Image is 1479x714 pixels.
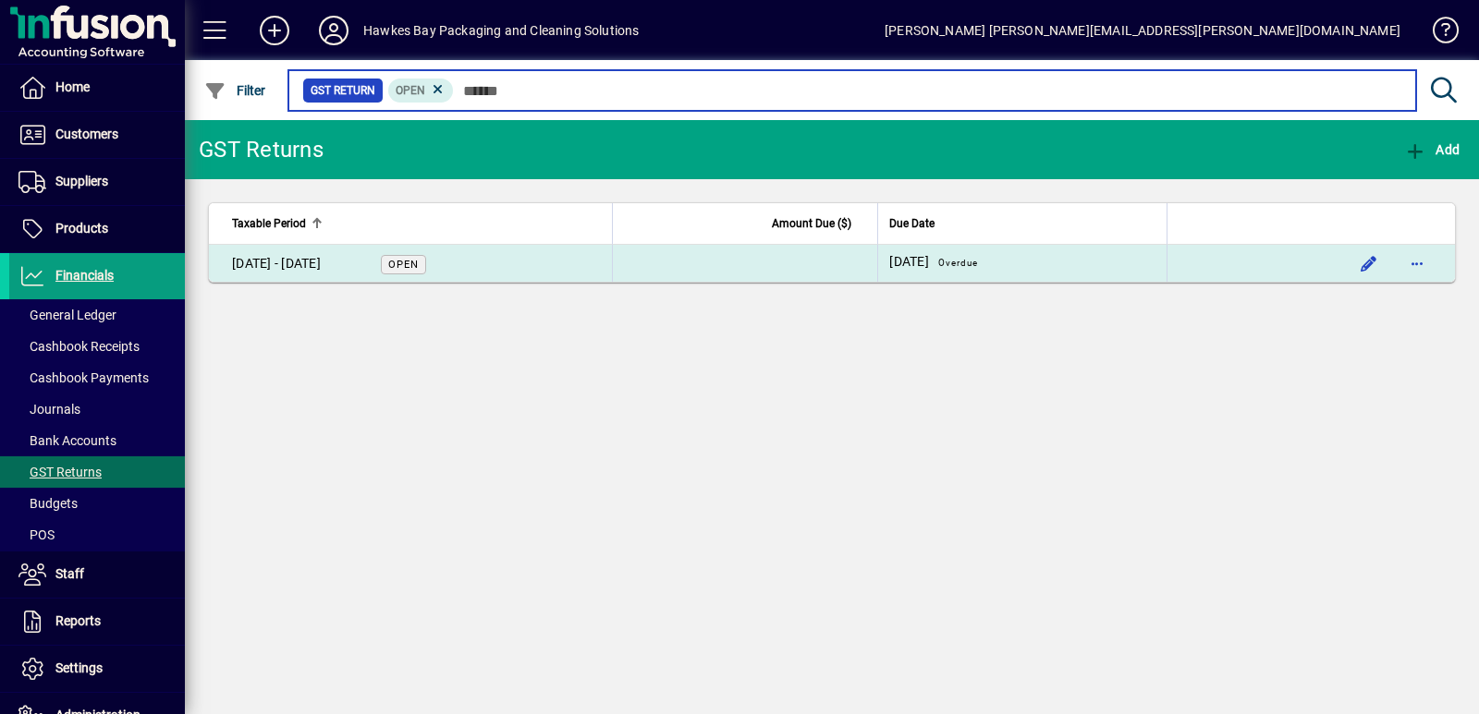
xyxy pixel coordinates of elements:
[55,268,114,283] span: Financials
[18,339,140,354] span: Cashbook Receipts
[9,425,185,456] a: Bank Accounts
[55,566,84,581] span: Staff
[938,258,978,268] span: Overdue
[55,221,108,236] span: Products
[877,245,1167,282] td: [DATE]
[232,254,321,273] div: 01/06/2025 - 31/07/2025
[388,79,454,103] mat-chip: Status: Open
[18,465,102,479] span: GST Returns
[9,599,185,645] a: Reports
[1354,248,1384,278] button: Edit
[889,213,935,234] span: Due Date
[885,16,1400,45] div: [PERSON_NAME] [PERSON_NAME][EMAIL_ADDRESS][PERSON_NAME][DOMAIN_NAME]
[245,14,304,47] button: Add
[55,79,90,94] span: Home
[18,496,78,511] span: Budgets
[9,362,185,393] a: Cashbook Payments
[232,213,306,234] span: Taxable Period
[18,308,116,322] span: General Ledger
[55,660,103,675] span: Settings
[1400,133,1464,166] button: Add
[232,213,601,234] div: Taxable Period
[772,213,851,234] span: Amount Due ($)
[889,213,1155,234] div: Due Date
[9,331,185,362] a: Cashbook Receipts
[199,135,324,164] div: GST Returns
[9,646,185,692] a: Settings
[1404,142,1460,157] span: Add
[9,488,185,519] a: Budgets
[9,519,185,551] a: POS
[9,299,185,331] a: General Ledger
[18,527,55,542] span: POS
[9,551,185,598] a: Staff
[363,16,640,45] div: Hawkes Bay Packaging and Cleaning Solutions
[9,65,185,111] a: Home
[388,259,419,271] span: Open
[311,81,375,100] span: GST Return
[204,83,266,98] span: Filter
[9,456,185,488] a: GST Returns
[304,14,363,47] button: Profile
[55,127,118,141] span: Customers
[18,433,116,448] span: Bank Accounts
[9,112,185,158] a: Customers
[9,159,185,205] a: Suppliers
[200,74,271,107] button: Filter
[1419,4,1456,64] a: Knowledge Base
[9,393,185,425] a: Journals
[18,402,80,417] span: Journals
[396,84,425,97] span: Open
[18,370,149,385] span: Cashbook Payments
[9,206,185,252] a: Products
[55,174,108,188] span: Suppliers
[55,613,101,628] span: Reports
[1402,248,1432,278] button: More options
[624,213,869,234] div: Amount Due ($)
